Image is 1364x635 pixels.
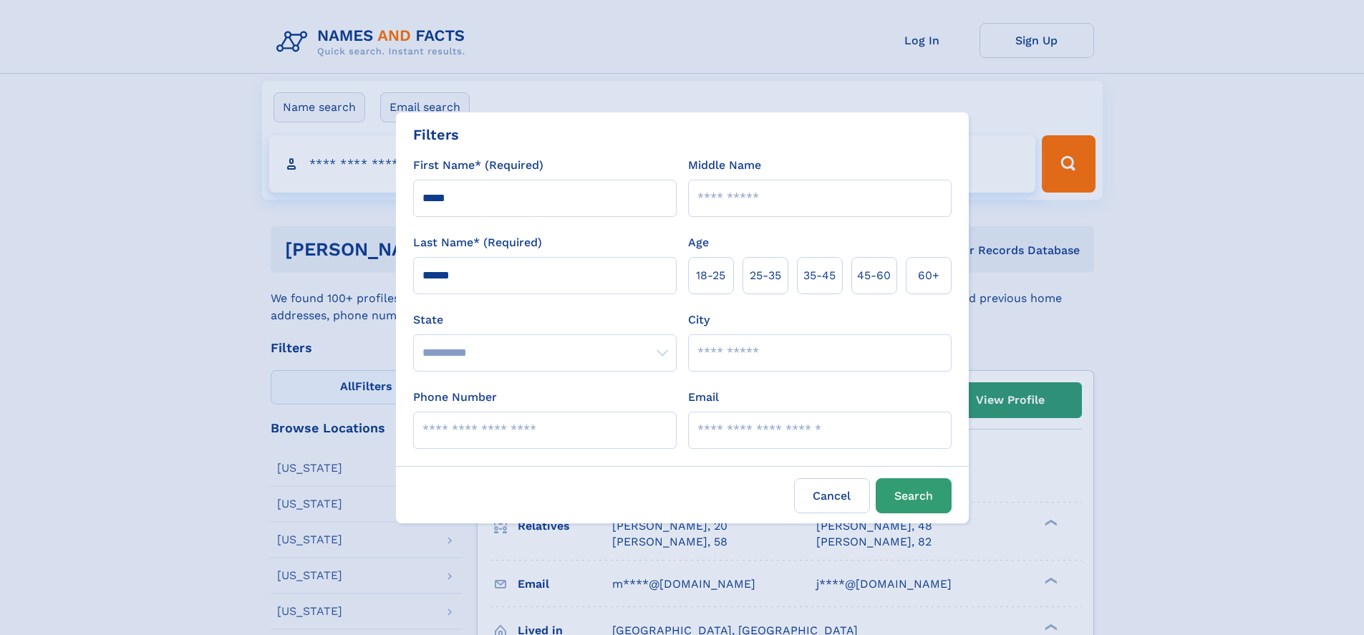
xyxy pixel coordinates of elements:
span: 18‑25 [696,267,725,284]
label: Email [688,389,719,406]
span: 45‑60 [857,267,891,284]
span: 35‑45 [803,267,836,284]
label: Last Name* (Required) [413,234,542,251]
div: Filters [413,124,459,145]
label: Phone Number [413,389,497,406]
label: Cancel [794,478,870,513]
span: 25‑35 [750,267,781,284]
label: Age [688,234,709,251]
label: Middle Name [688,157,761,174]
label: City [688,311,710,329]
span: 60+ [918,267,939,284]
label: First Name* (Required) [413,157,543,174]
label: State [413,311,677,329]
button: Search [876,478,952,513]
